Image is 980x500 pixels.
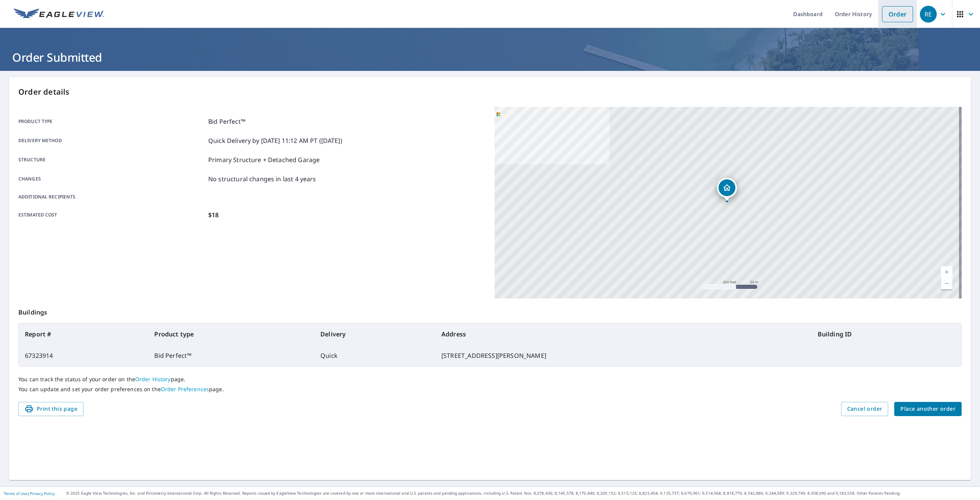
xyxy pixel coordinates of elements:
[18,136,205,145] p: Delivery method
[208,136,342,145] p: Quick Delivery by [DATE] 11:12 AM PT ([DATE])
[208,210,219,220] p: $18
[148,345,314,366] td: Bid Perfect™
[18,174,205,184] p: Changes
[30,491,55,496] a: Privacy Policy
[717,178,737,202] div: Dropped pin, building 1, Residential property, 12 Reardon St Worcester, MA 01606
[18,155,205,164] p: Structure
[208,155,320,164] p: Primary Structure + Detached Garage
[4,491,55,496] p: |
[841,402,889,416] button: Cancel order
[9,49,971,65] h1: Order Submitted
[18,193,205,200] p: Additional recipients
[941,266,952,278] a: Current Level 17, Zoom In
[18,210,205,220] p: Estimated cost
[812,323,961,345] th: Building ID
[148,323,314,345] th: Product type
[18,298,962,323] p: Buildings
[4,491,28,496] a: Terms of Use
[314,323,435,345] th: Delivery
[18,86,962,98] p: Order details
[66,490,976,496] p: © 2025 Eagle View Technologies, Inc. and Pictometry International Corp. All Rights Reserved. Repo...
[18,386,962,393] p: You can update and set your order preferences on the page.
[847,404,882,414] span: Cancel order
[161,385,209,393] a: Order Preferences
[900,404,955,414] span: Place another order
[920,6,937,23] div: RE
[18,117,205,126] p: Product type
[435,323,812,345] th: Address
[19,323,148,345] th: Report #
[435,345,812,366] td: [STREET_ADDRESS][PERSON_NAME]
[14,8,104,20] img: EV Logo
[19,345,148,366] td: 67323914
[24,404,77,414] span: Print this page
[18,376,962,383] p: You can track the status of your order on the page.
[18,402,83,416] button: Print this page
[208,117,245,126] p: Bid Perfect™
[208,174,316,184] p: No structural changes in last 4 years
[314,345,435,366] td: Quick
[135,375,171,383] a: Order History
[894,402,962,416] button: Place another order
[882,6,913,22] a: Order
[941,278,952,289] a: Current Level 17, Zoom Out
